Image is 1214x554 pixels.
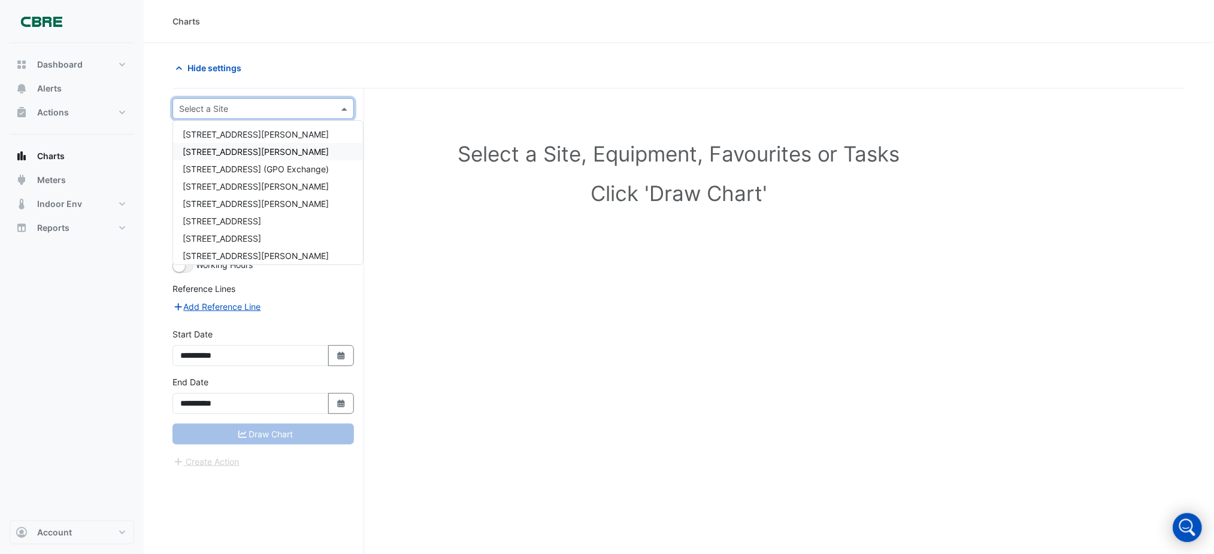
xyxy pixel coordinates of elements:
h1: Click 'Draw Chart' [199,181,1159,206]
app-icon: Dashboard [16,59,28,71]
span: Meters [37,174,66,186]
span: Reports [37,222,69,234]
span: [STREET_ADDRESS] (GPO Exchange) [183,164,329,174]
img: Company Logo [14,10,68,34]
span: [STREET_ADDRESS][PERSON_NAME] [183,129,329,139]
button: Charts [10,144,134,168]
app-icon: Indoor Env [16,198,28,210]
button: Alerts [10,77,134,101]
app-icon: Actions [16,106,28,118]
app-escalated-ticket-create-button: Please correct errors first [172,455,240,465]
fa-icon: Select Date [336,398,347,409]
span: Dashboard [37,59,83,71]
span: [STREET_ADDRESS][PERSON_NAME] [183,181,329,191]
span: Alerts [37,83,62,95]
button: Reports [10,216,134,240]
app-icon: Reports [16,222,28,234]
span: Charts [37,150,65,162]
span: Account [37,526,72,538]
span: [STREET_ADDRESS] [183,216,261,226]
span: [STREET_ADDRESS][PERSON_NAME] [183,147,329,157]
span: [STREET_ADDRESS][PERSON_NAME] [183,251,329,261]
fa-icon: Select Date [336,351,347,361]
button: Add Reference Line [172,300,262,313]
label: End Date [172,376,208,388]
button: Hide settings [172,57,249,78]
app-icon: Charts [16,150,28,162]
div: Open Intercom Messenger [1173,513,1202,542]
div: Options List [173,121,363,264]
button: Actions [10,101,134,124]
span: Actions [37,106,69,118]
div: Charts [172,15,200,28]
button: Account [10,520,134,544]
button: Meters [10,168,134,192]
h1: Select a Site, Equipment, Favourites or Tasks [199,141,1159,166]
app-icon: Alerts [16,83,28,95]
label: Reference Lines [172,282,235,295]
span: [STREET_ADDRESS][PERSON_NAME] [183,199,329,209]
label: Start Date [172,328,213,340]
span: Indoor Env [37,198,82,210]
span: [STREET_ADDRESS] [183,233,261,243]
span: Working Hours [196,260,253,270]
button: Dashboard [10,53,134,77]
span: Hide settings [187,62,241,74]
app-icon: Meters [16,174,28,186]
button: Indoor Env [10,192,134,216]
